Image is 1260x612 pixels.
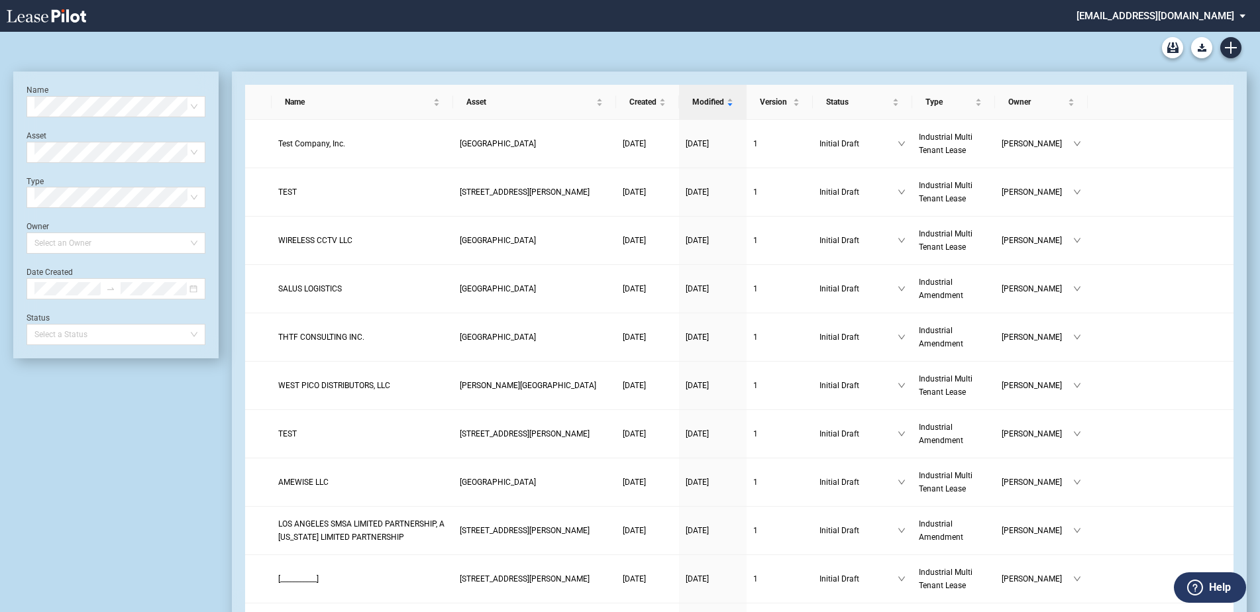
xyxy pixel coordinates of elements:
span: down [1073,333,1081,341]
span: down [1073,382,1081,389]
a: [DATE] [686,137,740,150]
a: [DATE] [686,572,740,586]
span: down [898,188,906,196]
a: TEST [278,185,446,199]
span: 1 [753,478,758,487]
span: 1 [753,236,758,245]
th: Asset [453,85,616,120]
a: [___________] [278,572,446,586]
a: Industrial Multi Tenant Lease [919,372,988,399]
span: [DATE] [686,284,709,293]
label: Date Created [26,268,73,277]
span: [DATE] [686,478,709,487]
span: down [898,285,906,293]
a: 1 [753,572,806,586]
a: [GEOGRAPHIC_DATA] [460,234,609,247]
span: down [898,430,906,438]
span: Industrial Multi Tenant Lease [919,132,972,155]
span: [DATE] [686,139,709,148]
span: down [1073,527,1081,535]
span: down [1073,285,1081,293]
span: Dupont Industrial Center [460,236,536,245]
span: Asset [466,95,594,109]
span: LOS ANGELES SMSA LIMITED PARTNERSHIP, A CALIFORNIA LIMITED PARTNERSHIP [278,519,445,542]
a: 1 [753,331,806,344]
span: Test Company, Inc. [278,139,345,148]
span: down [898,478,906,486]
a: [DATE] [623,331,672,344]
a: [DATE] [623,427,672,440]
a: Industrial Multi Tenant Lease [919,130,988,157]
a: Create new document [1220,37,1241,58]
span: [PERSON_NAME] [1002,331,1073,344]
a: SALUS LOGISTICS [278,282,446,295]
span: [PERSON_NAME] [1002,282,1073,295]
span: 1 [753,526,758,535]
span: Vernon Business Park [460,381,596,390]
a: Industrial Amendment [919,324,988,350]
span: [DATE] [623,526,646,535]
a: [DATE] [623,282,672,295]
span: down [898,140,906,148]
label: Owner [26,222,49,231]
span: THTF CONSULTING INC. [278,332,364,342]
span: 1 [753,429,758,438]
span: [DATE] [623,284,646,293]
a: [STREET_ADDRESS][PERSON_NAME] [460,185,609,199]
span: Name [285,95,431,109]
a: 1 [753,379,806,392]
span: [PERSON_NAME] [1002,234,1073,247]
a: [DATE] [623,572,672,586]
span: Initial Draft [819,572,898,586]
a: [STREET_ADDRESS][PERSON_NAME] [460,524,609,537]
th: Created [616,85,679,120]
span: 1 [753,574,758,584]
th: Status [813,85,912,120]
span: 1 [753,187,758,197]
a: Industrial Amendment [919,276,988,302]
span: Initial Draft [819,137,898,150]
span: Industrial Multi Tenant Lease [919,471,972,493]
span: [DATE] [623,381,646,390]
a: [DATE] [686,234,740,247]
span: TEST [278,187,297,197]
span: 790 East Harrison Street [460,526,590,535]
span: Modified [692,95,724,109]
a: [GEOGRAPHIC_DATA] [460,476,609,489]
span: down [1073,478,1081,486]
span: Ontario Pacific Business Center [460,139,536,148]
a: [STREET_ADDRESS][PERSON_NAME] [460,427,609,440]
a: [GEOGRAPHIC_DATA] [460,137,609,150]
span: Created [629,95,656,109]
label: Name [26,85,48,95]
span: Initial Draft [819,185,898,199]
span: down [1073,140,1081,148]
span: down [1073,236,1081,244]
span: [DATE] [686,236,709,245]
span: Ontario Pacific Business Center [460,284,536,293]
span: [PERSON_NAME] [1002,379,1073,392]
span: Industrial Amendment [919,519,963,542]
span: WIRELESS CCTV LLC [278,236,352,245]
a: Industrial Multi Tenant Lease [919,469,988,495]
th: Modified [679,85,747,120]
a: [DATE] [623,234,672,247]
label: Status [26,313,50,323]
span: Initial Draft [819,379,898,392]
span: Ontario Pacific Business Center [460,478,536,487]
span: [DATE] [623,236,646,245]
a: [DATE] [686,282,740,295]
span: [PERSON_NAME] [1002,524,1073,537]
a: [STREET_ADDRESS][PERSON_NAME] [460,572,609,586]
span: down [898,236,906,244]
button: Help [1174,572,1246,603]
span: 100 Anderson Avenue [460,429,590,438]
span: [PERSON_NAME] [1002,572,1073,586]
button: Download Blank Form [1191,37,1212,58]
span: Industrial Multi Tenant Lease [919,568,972,590]
a: Test Company, Inc. [278,137,446,150]
span: Industrial Amendment [919,423,963,445]
span: 1 [753,284,758,293]
a: [DATE] [686,524,740,537]
span: [PERSON_NAME] [1002,427,1073,440]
